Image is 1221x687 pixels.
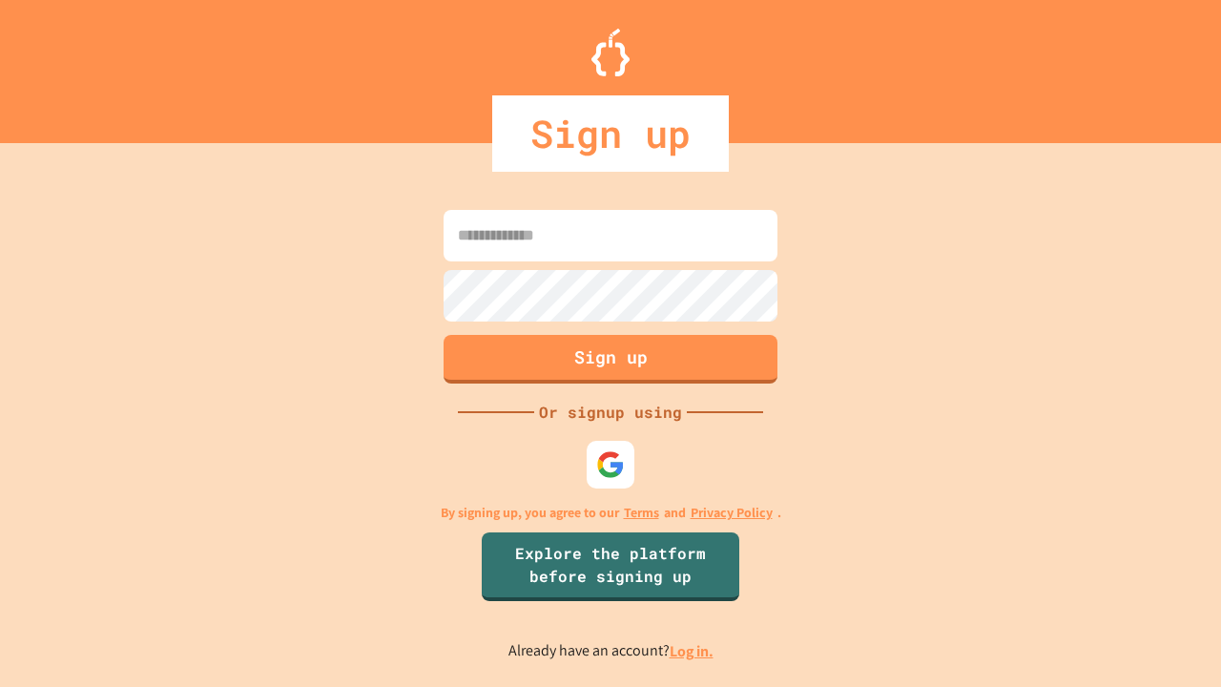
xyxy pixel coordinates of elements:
[508,639,714,663] p: Already have an account?
[441,503,781,523] p: By signing up, you agree to our and .
[482,532,739,601] a: Explore the platform before signing up
[691,503,773,523] a: Privacy Policy
[624,503,659,523] a: Terms
[534,401,687,424] div: Or signup using
[1141,611,1202,668] iframe: chat widget
[444,335,777,384] button: Sign up
[670,641,714,661] a: Log in.
[596,450,625,479] img: google-icon.svg
[492,95,729,172] div: Sign up
[591,29,630,76] img: Logo.svg
[1063,528,1202,609] iframe: chat widget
